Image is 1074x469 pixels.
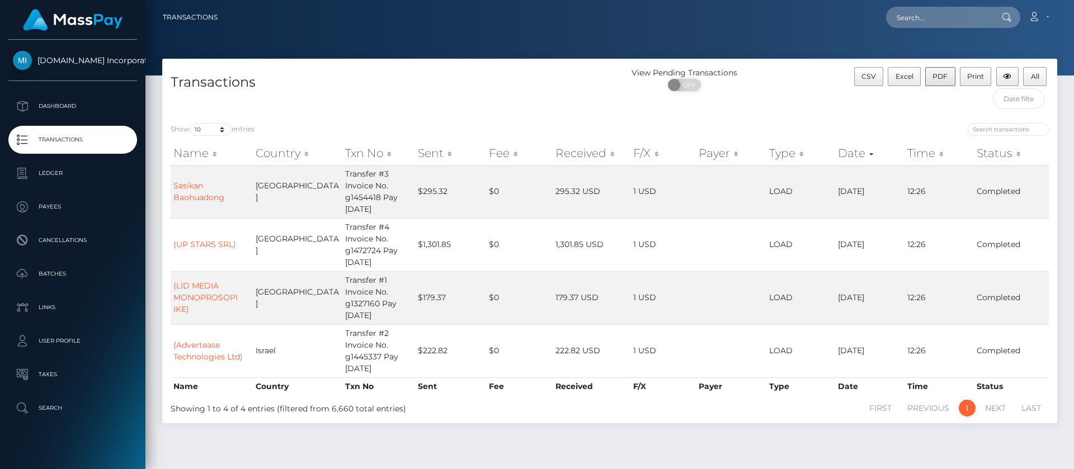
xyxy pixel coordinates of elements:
[253,218,342,271] td: [GEOGRAPHIC_DATA]
[630,142,696,164] th: F/X: activate to sort column ascending
[8,394,137,422] a: Search
[13,366,133,383] p: Taxes
[905,271,974,324] td: 12:26
[13,98,133,115] p: Dashboard
[925,67,955,86] button: PDF
[835,271,905,324] td: [DATE]
[13,165,133,182] p: Ledger
[861,72,876,80] span: CSV
[766,324,835,377] td: LOAD
[415,218,486,271] td: $1,301.85
[342,218,414,271] td: Transfer #4 Invoice No. g1472724 Pay [DATE]
[766,218,835,271] td: LOAD
[553,165,630,218] td: 295.32 USD
[886,7,991,28] input: Search...
[415,271,486,324] td: $179.37
[974,324,1049,377] td: Completed
[13,51,32,70] img: Medley.com Incorporated
[1031,72,1039,80] span: All
[171,142,253,164] th: Name: activate to sort column ascending
[163,6,218,29] a: Transactions
[171,399,527,415] div: Showing 1 to 4 of 4 entries (filtered from 6,660 total entries)
[342,165,414,218] td: Transfer #3 Invoice No. g1454418 Pay [DATE]
[674,79,702,91] span: OFF
[967,72,984,80] span: Print
[974,142,1049,164] th: Status: activate to sort column ascending
[342,142,414,164] th: Txn No: activate to sort column ascending
[173,281,238,314] a: (LID MEDIA MONOPROSOPI IKE)
[905,142,974,164] th: Time: activate to sort column ascending
[173,239,236,249] a: (UP STARS SRL)
[835,165,905,218] td: [DATE]
[415,165,486,218] td: $295.32
[13,333,133,349] p: User Profile
[766,142,835,164] th: Type: activate to sort column ascending
[171,73,601,92] h4: Transactions
[253,165,342,218] td: [GEOGRAPHIC_DATA]
[630,377,696,395] th: F/X
[13,198,133,215] p: Payees
[415,377,486,395] th: Sent
[905,377,974,395] th: Time
[968,123,1049,136] input: Search transactions
[415,324,486,377] td: $222.82
[630,271,696,324] td: 1 USD
[835,218,905,271] td: [DATE]
[630,165,696,218] td: 1 USD
[8,361,137,389] a: Taxes
[8,55,137,65] span: [DOMAIN_NAME] Incorporated
[173,340,243,362] a: (Advertease Technologies Ltd)
[553,377,630,395] th: Received
[854,67,884,86] button: CSV
[1023,67,1047,86] button: All
[8,126,137,154] a: Transactions
[610,67,759,79] div: View Pending Transactions
[696,142,766,164] th: Payer: activate to sort column ascending
[888,67,921,86] button: Excel
[415,142,486,164] th: Sent: activate to sort column ascending
[8,293,137,321] a: Links
[8,226,137,254] a: Cancellations
[8,260,137,288] a: Batches
[342,377,414,395] th: Txn No
[342,271,414,324] td: Transfer #1 Invoice No. g1327160 Pay [DATE]
[905,324,974,377] td: 12:26
[905,165,974,218] td: 12:26
[993,88,1045,109] input: Date filter
[13,299,133,316] p: Links
[342,324,414,377] td: Transfer #2 Invoice No. g1445337 Pay [DATE]
[171,377,253,395] th: Name
[8,92,137,120] a: Dashboard
[23,9,123,31] img: MassPay Logo
[253,324,342,377] td: Israel
[13,232,133,249] p: Cancellations
[835,142,905,164] th: Date: activate to sort column ascending
[896,72,913,80] span: Excel
[974,165,1049,218] td: Completed
[960,67,992,86] button: Print
[486,377,553,395] th: Fee
[766,271,835,324] td: LOAD
[905,218,974,271] td: 12:26
[486,142,553,164] th: Fee: activate to sort column ascending
[486,271,553,324] td: $0
[8,159,137,187] a: Ledger
[486,165,553,218] td: $0
[766,165,835,218] td: LOAD
[486,324,553,377] td: $0
[8,193,137,221] a: Payees
[835,324,905,377] td: [DATE]
[996,67,1019,86] button: Column visibility
[553,324,630,377] td: 222.82 USD
[766,377,835,395] th: Type
[253,271,342,324] td: [GEOGRAPHIC_DATA]
[8,327,137,355] a: User Profile
[974,218,1049,271] td: Completed
[253,142,342,164] th: Country: activate to sort column ascending
[553,271,630,324] td: 179.37 USD
[553,142,630,164] th: Received: activate to sort column ascending
[835,377,905,395] th: Date
[190,123,232,136] select: Showentries
[13,131,133,148] p: Transactions
[13,266,133,282] p: Batches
